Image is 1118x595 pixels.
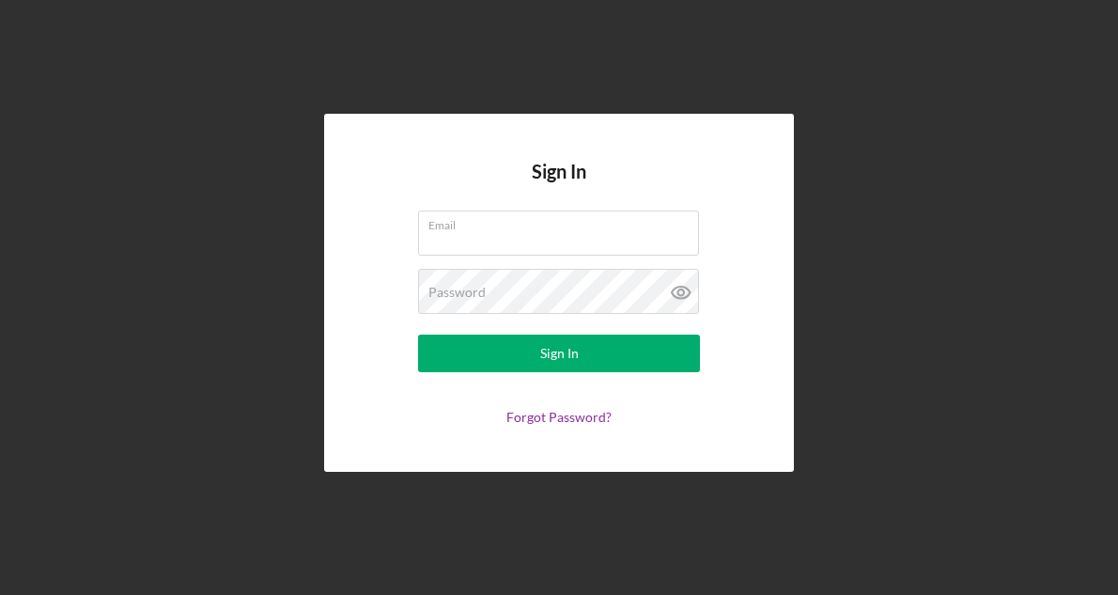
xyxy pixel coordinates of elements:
[428,211,699,232] label: Email
[540,335,579,372] div: Sign In
[428,285,486,300] label: Password
[418,335,700,372] button: Sign In
[532,161,586,211] h4: Sign In
[506,409,612,425] a: Forgot Password?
